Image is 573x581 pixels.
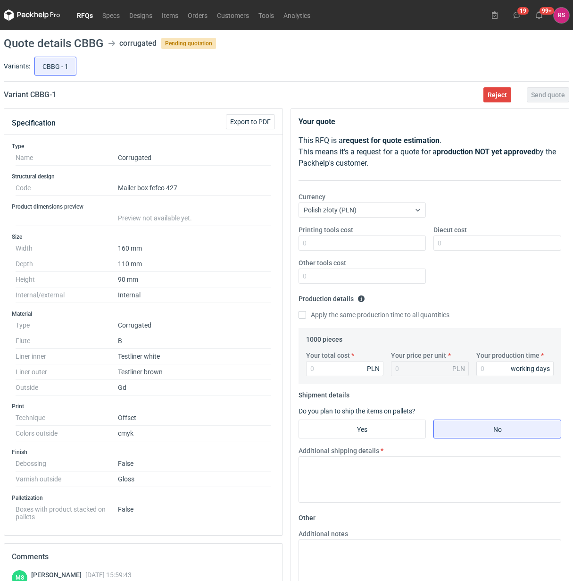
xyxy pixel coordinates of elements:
[118,287,271,303] dd: Internal
[4,9,60,21] svg: Packhelp Pro
[12,143,275,150] h3: Type
[16,180,118,196] dt: Code
[16,333,118,349] dt: Flute
[16,502,118,521] dt: Boxes with product stacked on pallets
[16,380,118,396] dt: Outside
[306,361,384,376] input: 0
[98,9,125,21] a: Specs
[16,150,118,166] dt: Name
[4,61,30,71] label: Variants:
[12,112,56,135] button: Specification
[304,206,357,214] span: Polish złoty (PLN)
[16,241,118,256] dt: Width
[12,403,275,410] h3: Print
[118,272,271,287] dd: 90 mm
[299,446,379,455] label: Additional shipping details
[367,364,380,373] div: PLN
[452,364,465,373] div: PLN
[119,38,157,49] div: corrugated
[16,287,118,303] dt: Internal/external
[16,410,118,426] dt: Technique
[12,551,275,563] h2: Comments
[118,472,271,487] dd: Gloss
[299,529,348,539] label: Additional notes
[433,420,561,438] label: No
[527,87,569,102] button: Send quote
[299,192,325,202] label: Currency
[118,214,192,222] span: Preview not available yet.
[118,256,271,272] dd: 110 mm
[476,361,554,376] input: 0
[531,92,565,98] span: Send quote
[118,380,271,396] dd: Gd
[511,364,550,373] div: working days
[212,9,254,21] a: Customers
[483,87,511,102] button: Reject
[118,364,271,380] dd: Testliner brown
[299,117,335,126] strong: Your quote
[299,269,426,284] input: 0
[433,236,561,251] input: 0
[118,180,271,196] dd: Mailer box fefco 427
[476,351,540,360] label: Your production time
[230,118,271,125] span: Export to PDF
[118,318,271,333] dd: Corrugated
[4,38,103,49] h1: Quote details CBBG
[299,135,562,169] p: This RFQ is a . This means it's a request for a quote for a by the Packhelp's customer.
[16,426,118,441] dt: Colors outside
[509,8,524,23] button: 19
[72,9,98,21] a: RFQs
[125,9,157,21] a: Designs
[16,472,118,487] dt: Varnish outside
[299,310,449,320] label: Apply the same production time to all quantities
[12,494,275,502] h3: Palletization
[554,8,569,23] button: RS
[299,420,426,438] label: Yes
[118,502,271,521] dd: False
[299,291,365,303] legend: Production details
[118,426,271,441] dd: cmyk
[118,456,271,472] dd: False
[12,203,275,211] h3: Product dimensions preview
[299,387,349,399] legend: Shipment details
[254,9,279,21] a: Tools
[118,150,271,166] dd: Corrugated
[226,114,275,129] button: Export to PDF
[433,225,467,235] label: Diecut cost
[488,92,507,98] span: Reject
[12,173,275,180] h3: Structural design
[118,349,271,364] dd: Testliner white
[16,256,118,272] dt: Depth
[16,364,118,380] dt: Liner outer
[157,9,183,21] a: Items
[85,571,132,579] span: [DATE] 15:59:43
[391,351,446,360] label: Your price per unit
[306,332,342,343] legend: 1000 pieces
[531,8,547,23] button: 99+
[12,233,275,241] h3: Size
[279,9,315,21] a: Analytics
[554,8,569,23] div: Rafał Stani
[299,258,346,268] label: Other tools cost
[299,407,415,415] label: Do you plan to ship the items on pallets?
[437,147,536,156] strong: production NOT yet approved
[299,225,353,235] label: Printing tools cost
[16,318,118,333] dt: Type
[31,571,85,579] span: [PERSON_NAME]
[34,57,76,76] label: CBBG - 1
[183,9,212,21] a: Orders
[16,349,118,364] dt: Liner inner
[343,136,440,145] strong: request for quote estimation
[161,38,216,49] span: Pending quotation
[299,236,426,251] input: 0
[16,272,118,287] dt: Height
[118,241,271,256] dd: 160 mm
[16,456,118,472] dt: Debossing
[306,351,350,360] label: Your total cost
[12,310,275,318] h3: Material
[299,510,316,522] legend: Other
[4,89,56,101] h2: Variant CBBG - 1
[12,448,275,456] h3: Finish
[118,333,271,349] dd: B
